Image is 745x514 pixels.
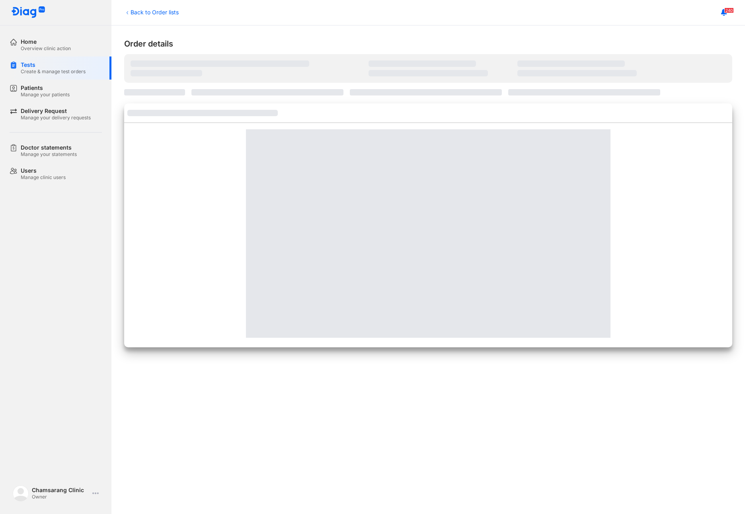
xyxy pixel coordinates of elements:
[21,68,86,75] div: Create & manage test orders
[21,92,70,98] div: Manage your patients
[21,144,77,151] div: Doctor statements
[21,174,66,181] div: Manage clinic users
[124,8,179,16] div: Back to Order lists
[11,6,45,19] img: logo
[21,38,71,45] div: Home
[21,151,77,158] div: Manage your statements
[32,487,89,494] div: Chamsarang Clinic
[21,115,91,121] div: Manage your delivery requests
[21,167,66,174] div: Users
[21,107,91,115] div: Delivery Request
[21,45,71,52] div: Overview clinic action
[124,38,732,49] div: Order details
[21,84,70,92] div: Patients
[724,8,734,13] span: 240
[13,485,29,501] img: logo
[21,61,86,68] div: Tests
[32,494,89,500] div: Owner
